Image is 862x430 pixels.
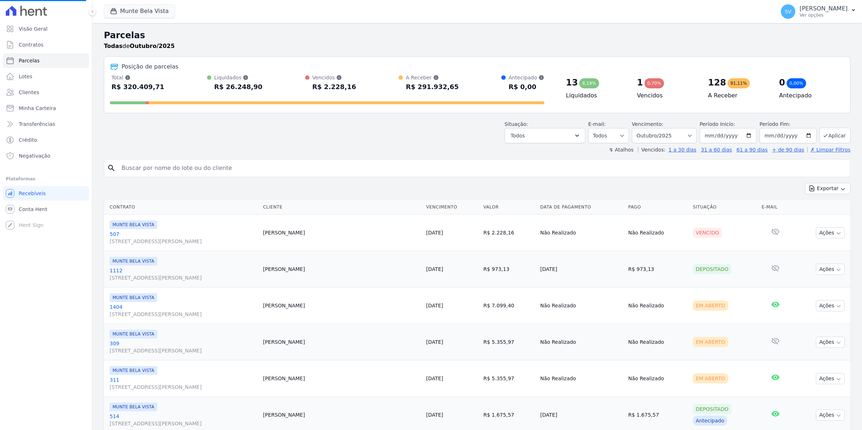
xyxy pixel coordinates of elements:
div: 0,00% [787,78,806,88]
a: 1 a 30 dias [669,147,696,153]
th: Vencimento [423,200,480,215]
a: + de 90 dias [772,147,804,153]
div: R$ 26.248,90 [214,81,263,93]
h4: A Receber [708,91,768,100]
td: Não Realizado [625,215,690,251]
th: Data de Pagamento [537,200,625,215]
i: search [107,164,116,172]
div: A Receber [406,74,459,81]
strong: Todas [104,43,123,49]
a: 61 a 90 dias [736,147,768,153]
span: MUNTE BELA VISTA [110,293,157,302]
span: Contratos [19,41,43,48]
a: Visão Geral [3,22,89,36]
label: Período Fim: [760,120,817,128]
a: 311[STREET_ADDRESS][PERSON_NAME] [110,376,257,391]
a: 31 a 60 dias [701,147,732,153]
td: R$ 2.228,16 [480,215,537,251]
span: MUNTE BELA VISTA [110,366,157,375]
div: 13 [566,77,578,88]
div: Vencidos [312,74,356,81]
span: Visão Geral [19,25,48,32]
div: Depositado [693,404,731,414]
div: Antecipado [509,74,544,81]
div: Em Aberto [693,373,728,383]
span: [STREET_ADDRESS][PERSON_NAME] [110,238,257,245]
a: Minha Carteira [3,101,89,115]
th: Contrato [104,200,260,215]
a: Conta Hent [3,202,89,216]
span: MUNTE BELA VISTA [110,403,157,411]
a: 514[STREET_ADDRESS][PERSON_NAME] [110,413,257,427]
td: [PERSON_NAME] [260,288,423,324]
div: Depositado [693,264,731,274]
strong: Outubro/2025 [130,43,175,49]
input: Buscar por nome do lote ou do cliente [117,161,847,175]
td: Não Realizado [625,288,690,324]
div: Antecipado [693,416,727,426]
span: [STREET_ADDRESS][PERSON_NAME] [110,383,257,391]
button: Ações [816,373,845,384]
div: Posição de parcelas [122,62,179,71]
button: Ações [816,264,845,275]
th: E-mail [759,200,793,215]
a: 507[STREET_ADDRESS][PERSON_NAME] [110,231,257,245]
a: [DATE] [426,376,443,381]
button: SV [PERSON_NAME] Ver opções [775,1,862,22]
td: R$ 5.355,97 [480,360,537,397]
th: Valor [480,200,537,215]
div: Vencido [693,228,722,238]
td: [PERSON_NAME] [260,215,423,251]
a: [DATE] [426,412,443,418]
a: Clientes [3,85,89,100]
td: [DATE] [537,251,625,288]
button: Exportar [805,183,850,194]
a: [DATE] [426,230,443,236]
span: Conta Hent [19,206,47,213]
a: [DATE] [426,266,443,272]
span: Lotes [19,73,32,80]
span: [STREET_ADDRESS][PERSON_NAME] [110,347,257,354]
div: Liquidados [214,74,263,81]
div: Em Aberto [693,300,728,311]
h4: Antecipado [779,91,839,100]
div: 8,19% [579,78,599,88]
div: 91,11% [727,78,750,88]
span: [STREET_ADDRESS][PERSON_NAME] [110,274,257,281]
td: Não Realizado [625,324,690,360]
span: Clientes [19,89,39,96]
th: Situação [690,200,759,215]
span: Recebíveis [19,190,46,197]
span: MUNTE BELA VISTA [110,220,157,229]
a: 1404[STREET_ADDRESS][PERSON_NAME] [110,303,257,318]
button: Aplicar [819,128,850,143]
a: ✗ Limpar Filtros [807,147,850,153]
div: 128 [708,77,726,88]
span: Negativação [19,152,50,159]
a: [DATE] [426,339,443,345]
td: Não Realizado [537,324,625,360]
label: ↯ Atalhos [609,147,633,153]
a: [DATE] [426,303,443,308]
div: R$ 0,00 [509,81,544,93]
div: 0,70% [645,78,664,88]
span: Todos [511,131,525,140]
label: Vencidos: [638,147,665,153]
td: R$ 5.355,97 [480,324,537,360]
td: R$ 973,13 [480,251,537,288]
a: Parcelas [3,53,89,68]
td: [PERSON_NAME] [260,360,423,397]
span: Parcelas [19,57,40,64]
th: Pago [625,200,690,215]
button: Munte Bela Vista [104,4,175,18]
button: Ações [816,227,845,238]
button: Ações [816,300,845,311]
h2: Parcelas [104,29,850,42]
span: Crédito [19,136,37,144]
label: E-mail: [588,121,606,127]
div: 1 [637,77,643,88]
span: Minha Carteira [19,105,56,112]
td: R$ 973,13 [625,251,690,288]
span: MUNTE BELA VISTA [110,330,157,338]
div: Plataformas [6,175,86,183]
